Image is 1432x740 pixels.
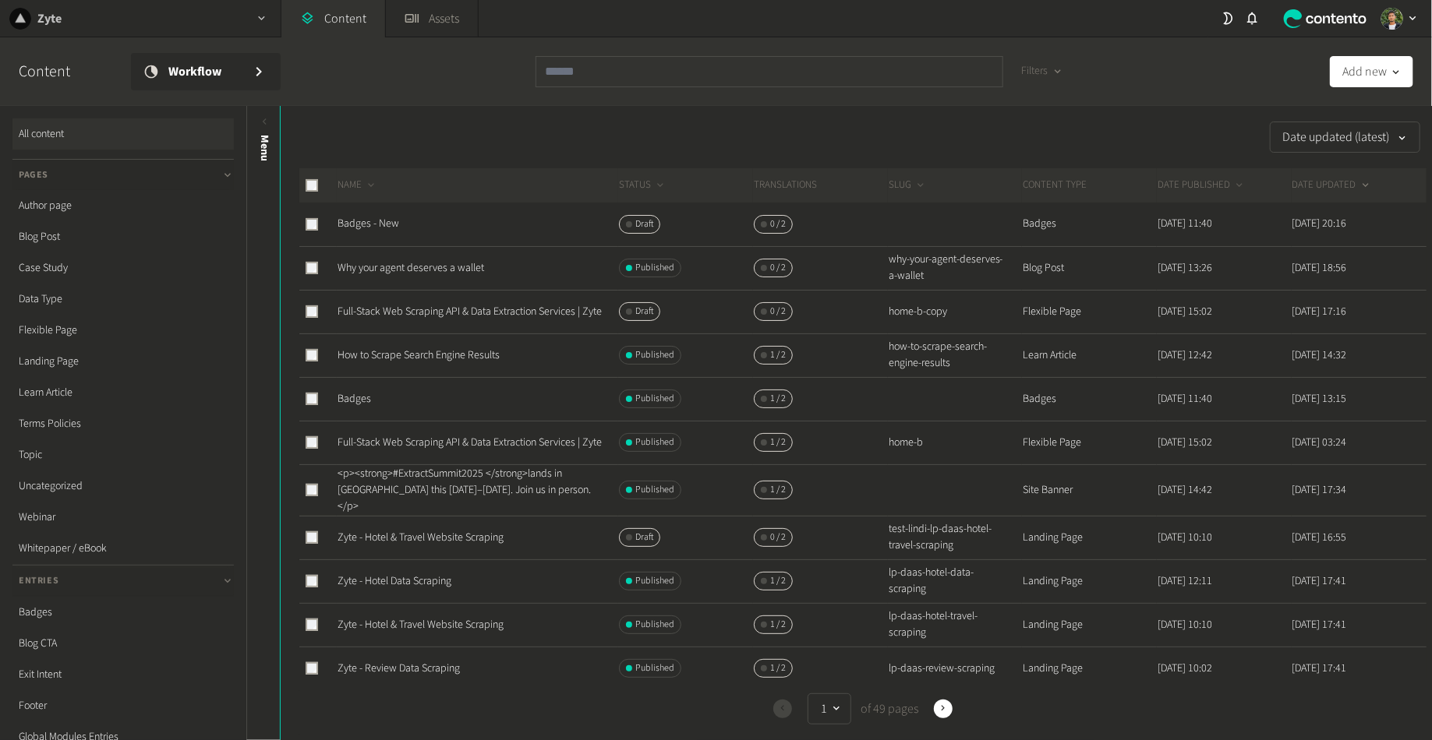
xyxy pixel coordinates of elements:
[1158,391,1212,407] time: [DATE] 11:40
[770,483,786,497] span: 1 / 2
[770,618,786,632] span: 1 / 2
[770,217,786,231] span: 0 / 2
[770,530,786,544] span: 0 / 2
[19,60,106,83] h2: Content
[12,315,234,346] a: Flexible Page
[1381,8,1403,30] img: Arnold Alexander
[1022,377,1157,421] td: Badges
[1292,435,1347,450] time: [DATE] 03:24
[1158,260,1212,276] time: [DATE] 13:26
[12,470,234,502] a: Uncategorized
[1022,333,1157,377] td: Learn Article
[1158,304,1212,319] time: [DATE] 15:02
[635,661,674,675] span: Published
[635,618,674,632] span: Published
[338,178,377,193] button: NAME
[338,435,602,450] a: Full-Stack Web Scraping API & Data Extraction Services | Zyte
[168,62,240,81] span: Workflow
[770,392,786,406] span: 1 / 2
[1022,647,1157,690] td: Landing Page
[1292,617,1347,633] time: [DATE] 17:41
[338,260,484,276] a: Why your agent deserves a wallet
[619,178,666,193] button: STATUS
[1292,347,1347,363] time: [DATE] 14:32
[1292,530,1347,545] time: [DATE] 16:55
[338,530,504,545] a: Zyte - Hotel & Travel Website Scraping
[1158,661,1212,676] time: [DATE] 10:02
[770,661,786,675] span: 1 / 2
[889,178,927,193] button: SLUG
[256,135,273,161] span: Menu
[888,333,1023,377] td: how-to-scrape-search-engine-results
[1292,304,1347,319] time: [DATE] 17:16
[635,348,674,362] span: Published
[12,221,234,252] a: Blog Post
[1292,391,1347,407] time: [DATE] 13:15
[1022,516,1157,559] td: Landing Page
[12,118,234,150] a: All content
[338,573,451,589] a: Zyte - Hotel Data Scraping
[888,421,1023,464] td: home-b
[1022,246,1157,290] td: Blog Post
[1292,178,1372,193] button: DATE UPDATED
[635,530,653,544] span: Draft
[888,603,1023,647] td: lp-daas-hotel-travel-scraping
[1292,216,1347,231] time: [DATE] 20:16
[888,290,1023,333] td: home-b-copy
[1022,290,1157,333] td: Flexible Page
[1022,421,1157,464] td: Flexible Page
[1158,482,1212,498] time: [DATE] 14:42
[770,574,786,588] span: 1 / 2
[338,391,371,407] a: Badges
[19,168,48,182] span: Pages
[12,439,234,470] a: Topic
[888,559,1023,603] td: lp-daas-hotel-data-scraping
[12,659,234,690] a: Exit Intent
[338,466,591,514] a: <p><strong>#ExtractSummit2025 </strong>lands in [GEOGRAPHIC_DATA] this [DATE]–[DATE]. Join us in ...
[338,661,460,676] a: Zyte - Review Data Scraping
[9,8,31,30] img: Zyte
[1158,178,1246,193] button: DATE PUBLISHED
[338,216,399,231] a: Badges - New
[857,699,918,718] span: of 49 pages
[888,246,1023,290] td: why-your-agent-deserves-a-wallet
[808,693,851,724] button: 1
[338,304,602,319] a: Full-Stack Web Scraping API & Data Extraction Services | Zyte
[12,597,234,628] a: Badges
[1009,56,1076,87] button: Filters
[1158,435,1212,450] time: [DATE] 15:02
[888,516,1023,559] td: test-lindi-lp-daas-hotel-travel-scraping
[12,690,234,721] a: Footer
[1158,617,1212,633] time: [DATE] 10:10
[1022,603,1157,647] td: Landing Page
[635,261,674,275] span: Published
[770,305,786,319] span: 0 / 2
[1292,661,1347,676] time: [DATE] 17:41
[1270,122,1420,153] button: Date updated (latest)
[338,617,504,633] a: Zyte - Hotel & Travel Website Scraping
[1292,482,1347,498] time: [DATE] 17:34
[635,483,674,497] span: Published
[12,408,234,439] a: Terms Policies
[753,168,888,203] th: Translations
[635,435,674,449] span: Published
[1158,573,1212,589] time: [DATE] 12:11
[12,190,234,221] a: Author page
[1292,573,1347,589] time: [DATE] 17:41
[888,647,1023,690] td: lp-daas-review-scraping
[37,9,62,28] h2: Zyte
[635,392,674,406] span: Published
[1022,168,1157,203] th: CONTENT TYPE
[12,377,234,408] a: Learn Article
[12,284,234,315] a: Data Type
[1022,464,1157,516] td: Site Banner
[19,574,58,588] span: Entries
[635,574,674,588] span: Published
[1158,530,1212,545] time: [DATE] 10:10
[1158,216,1212,231] time: [DATE] 11:40
[1022,559,1157,603] td: Landing Page
[131,53,281,90] a: Workflow
[12,346,234,377] a: Landing Page
[12,628,234,659] a: Blog CTA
